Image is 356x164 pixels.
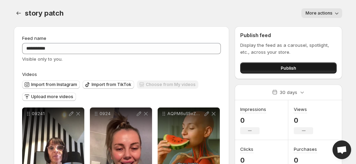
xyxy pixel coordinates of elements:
span: Upload more videos [31,94,73,100]
p: Display the feed as a carousel, spotlight, etc., across your store. [240,42,337,55]
span: More actions [306,10,332,16]
button: Publish [240,62,337,74]
button: More actions [301,8,342,18]
span: Publish [281,64,296,71]
h2: Publish feed [240,32,337,39]
button: Settings [14,8,24,18]
button: Import from Instagram [22,80,80,89]
span: Import from TikTok [92,82,131,87]
h3: Views [294,106,307,113]
span: Feed name [22,35,46,41]
button: Import from TikTok [83,80,134,89]
span: story patch [25,9,64,17]
span: Videos [22,71,37,77]
p: 0 [294,116,313,124]
p: 30 days [280,89,297,96]
div: Open chat [332,140,351,159]
p: AQPM6uS5vZmbwhafGtzI2Wns4Fo7ggOH1-tJjKYgGvN-jNqsW2uMqosh10IfaVagkWeDzfWJfXMuFQMSdgabcZl_9OpWoOYLc... [167,111,203,116]
span: Visible only to you. [22,56,63,62]
p: 0 [240,116,266,124]
button: Upload more videos [22,93,76,101]
h3: Purchases [294,146,317,153]
p: 09241 [32,111,68,116]
h3: Clicks [240,146,253,153]
p: 0924 [100,111,135,116]
h3: Impressions [240,106,266,113]
span: Import from Instagram [31,82,77,87]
